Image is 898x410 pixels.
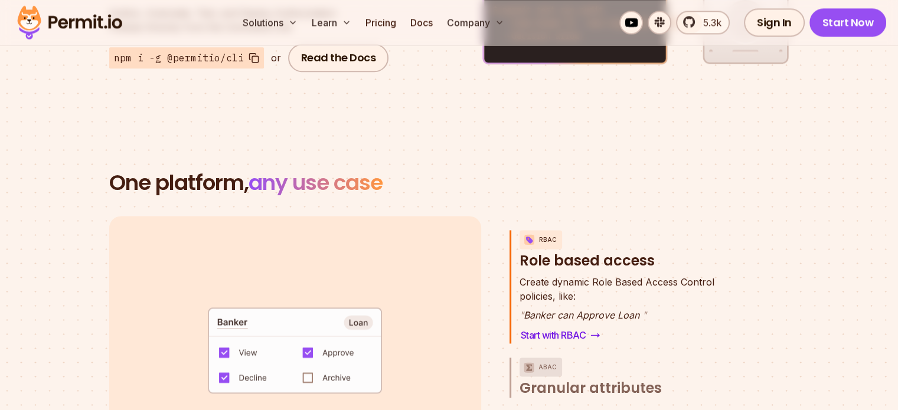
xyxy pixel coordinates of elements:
p: policies, like: [520,275,714,303]
span: 5.3k [696,15,721,29]
a: Pricing [361,11,401,34]
h2: One platform, [109,171,789,195]
span: npm i -g @permitio/cli [114,51,244,65]
span: Create dynamic Role Based Access Control [520,275,714,289]
a: Start with RBAC [520,327,602,343]
span: " [642,309,646,321]
div: or [271,51,281,65]
span: any use case [249,168,383,198]
button: Solutions [238,11,302,34]
button: Learn [307,11,356,34]
a: Sign In [744,8,805,37]
div: RBACRole based access [520,275,740,343]
a: 5.3k [676,11,730,34]
span: " [520,309,524,321]
a: Docs [406,11,437,34]
button: npm i -g @permitio/cli [109,47,264,68]
p: ABAC [538,357,557,376]
p: Banker can Approve Loan [520,308,714,322]
a: Start Now [809,8,887,37]
img: Permit logo [12,2,128,42]
button: ABACGranular attributes [520,357,740,398]
button: Company [442,11,509,34]
a: Read the Docs [288,44,389,72]
span: Granular attributes [520,379,662,398]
